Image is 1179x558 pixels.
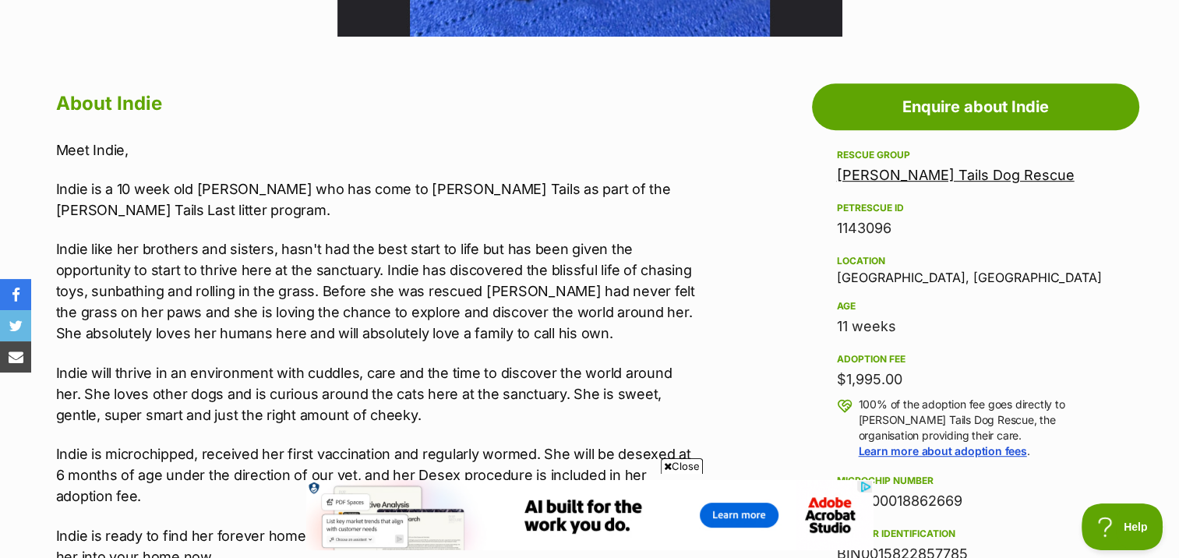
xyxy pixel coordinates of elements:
a: Learn more about adoption fees [859,444,1027,457]
div: $1,995.00 [837,369,1114,390]
p: Meet Indie, [56,139,700,161]
div: Age [837,300,1114,313]
div: 1143096 [837,217,1114,239]
iframe: Advertisement [306,480,874,550]
span: Close [661,458,703,474]
div: Rescue group [837,149,1114,161]
div: PetRescue ID [837,202,1114,214]
h2: About Indie [56,87,700,121]
p: 100% of the adoption fee goes directly to [PERSON_NAME] Tails Dog Rescue, the organisation provid... [859,397,1114,459]
iframe: Help Scout Beacon - Open [1082,503,1163,550]
div: 11 weeks [837,316,1114,337]
p: Indie will thrive in an environment with cuddles, care and the time to discover the world around ... [56,362,700,426]
p: Indie is a 10 week old [PERSON_NAME] who has come to [PERSON_NAME] Tails as part of the [PERSON_N... [56,178,700,221]
img: consumer-privacy-logo.png [2,2,14,14]
div: Adoption fee [837,353,1114,366]
div: Microchip number [837,475,1114,487]
p: Indie like her brothers and sisters, hasn't had the best start to life but has been given the opp... [56,238,700,344]
div: Location [837,255,1114,267]
a: [PERSON_NAME] Tails Dog Rescue [837,167,1075,183]
div: 956000018862669 [837,490,1114,512]
p: Indie is microchipped, received her first vaccination and regularly wormed. She will be desexed a... [56,443,700,507]
div: [GEOGRAPHIC_DATA], [GEOGRAPHIC_DATA] [837,252,1114,284]
div: Breeder identification [837,528,1114,540]
a: Enquire about Indie [812,83,1139,130]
